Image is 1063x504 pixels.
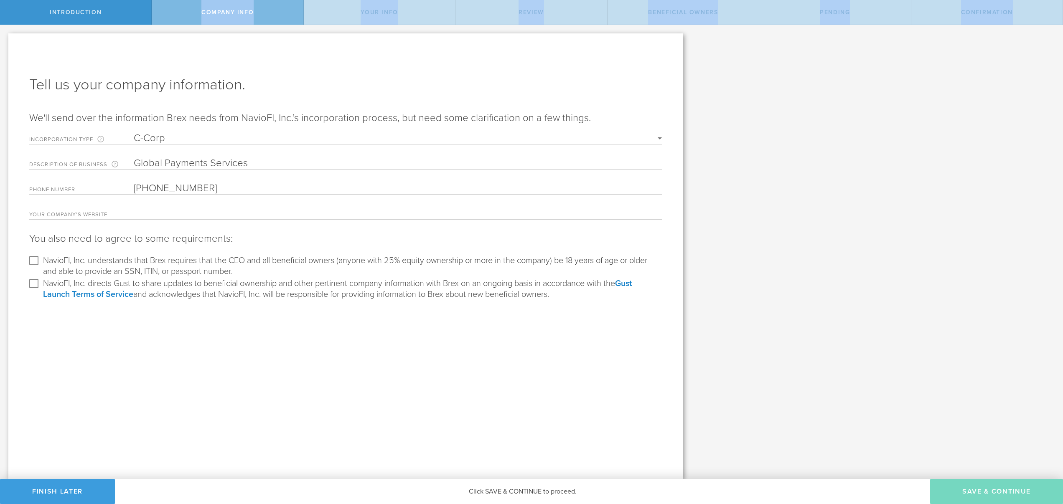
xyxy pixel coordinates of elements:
button: Save & Continue [930,479,1063,504]
label: Phone number [29,187,134,194]
label: Incorporation Type [29,136,134,144]
span: NavioFI, Inc. directs Gust to share updates to beneficial ownership and other pertinent company i... [43,279,615,289]
input: Required [134,157,662,169]
span: Review [519,9,544,16]
span: Company Info [201,9,254,16]
div: Click SAVE & CONTINUE to proceed. [115,479,930,504]
label: NavioFI, Inc. understands that Brex requires that the CEO and all beneficial owners (anyone with ... [43,254,660,277]
label: Description of business [29,161,134,169]
p: You also need to agree to some requirements: [29,232,662,246]
a: Gust Launch Terms of Service [43,279,632,299]
span: Introduction [50,9,102,16]
h1: Tell us your company information. [29,75,662,95]
iframe: Chat Widget [876,143,1063,479]
input: Required [134,182,662,194]
p: We'll send over the information Brex needs from NavioFI, Inc.’s incorporation process, but need s... [29,111,662,125]
span: and acknowledges that NavioFI, Inc. will be responsible for providing information to Brex about n... [133,289,549,299]
span: Pending [820,9,850,16]
label: Your company's website [29,212,134,219]
span: Your Info [361,9,398,16]
span: Confirmation [961,9,1013,16]
span: Beneficial Owners [648,9,718,16]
